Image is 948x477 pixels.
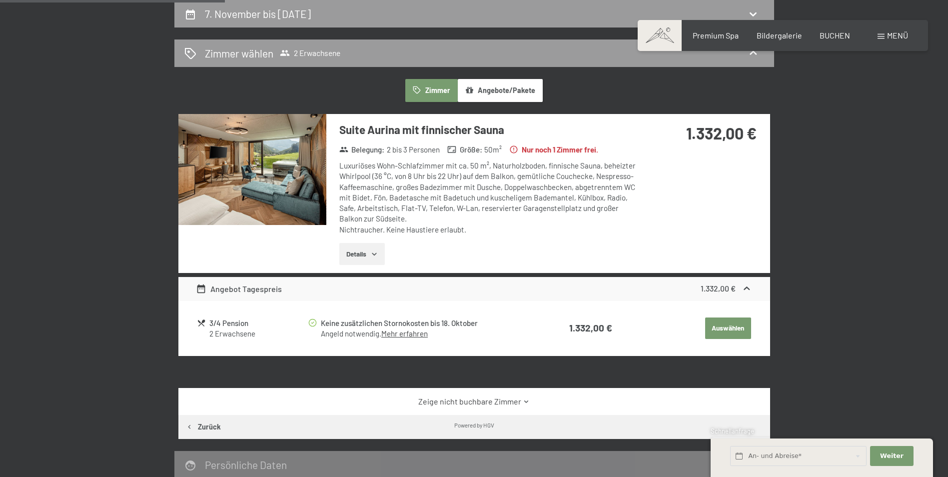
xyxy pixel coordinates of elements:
[705,317,751,339] button: Auswählen
[339,122,637,137] h3: Suite Aurina mit finnischer Sauna
[178,415,228,439] button: Zurück
[205,458,287,471] h2: Persönliche Daten
[870,446,913,466] button: Weiter
[205,46,273,60] h2: Zimmer wählen
[339,144,385,155] strong: Belegung :
[178,114,326,225] img: mss_renderimg.php
[178,277,770,301] div: Angebot Tagespreis1.332,00 €
[509,144,598,155] strong: Nur noch 1 Zimmer frei.
[757,30,802,40] a: Bildergalerie
[196,283,282,295] div: Angebot Tagespreis
[711,427,754,435] span: Schnellanfrage
[339,160,637,235] div: Luxuriöses Wohn-Schlafzimmer mit ca. 50 m², Naturholzboden, finnische Sauna, beheizter Whirlpool ...
[196,396,752,407] a: Zeige nicht buchbare Zimmer
[339,243,385,265] button: Details
[209,317,307,329] div: 3/4 Pension
[701,283,736,293] strong: 1.332,00 €
[820,30,850,40] a: BUCHEN
[280,48,340,58] span: 2 Erwachsene
[454,421,494,429] div: Powered by HGV
[205,7,311,20] h2: 7. November bis [DATE]
[405,79,457,102] button: Zimmer
[458,79,543,102] button: Angebote/Pakete
[209,328,307,339] div: 2 Erwachsene
[387,144,440,155] span: 2 bis 3 Personen
[447,144,482,155] strong: Größe :
[880,451,904,460] span: Weiter
[887,30,908,40] span: Menü
[686,123,757,142] strong: 1.332,00 €
[569,322,612,333] strong: 1.332,00 €
[381,329,428,338] a: Mehr erfahren
[484,144,502,155] span: 50 m²
[321,328,529,339] div: Angeld notwendig.
[693,30,739,40] a: Premium Spa
[321,317,529,329] div: Keine zusätzlichen Stornokosten bis 18. Oktober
